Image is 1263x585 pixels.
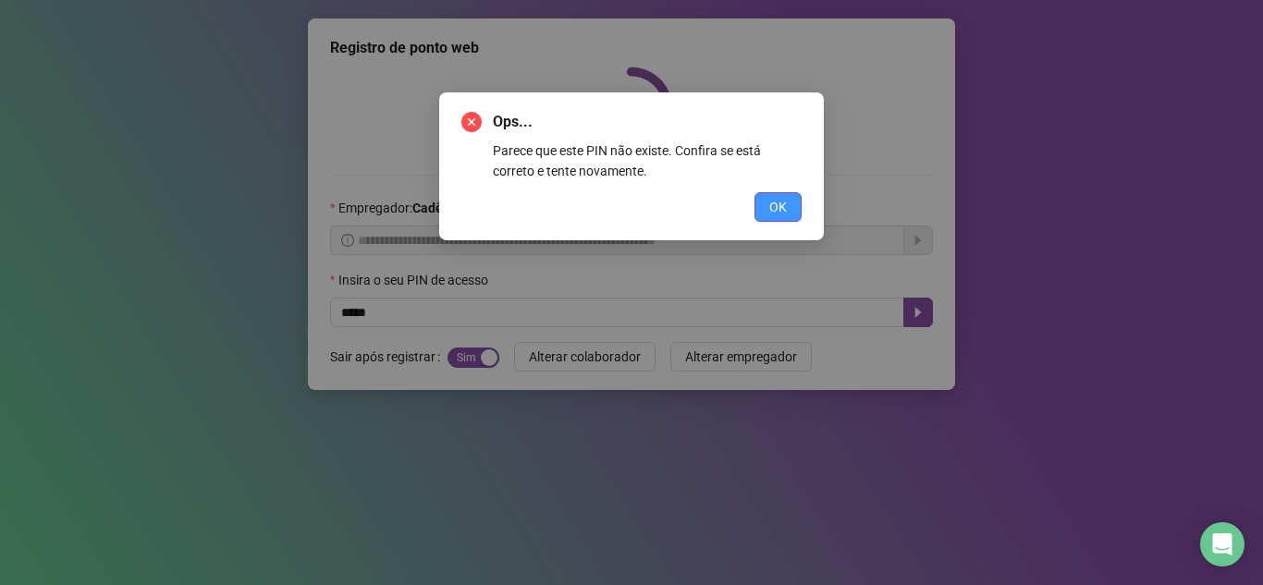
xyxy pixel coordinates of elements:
span: Ops... [493,111,802,133]
button: OK [754,192,802,222]
div: Parece que este PIN não existe. Confira se está correto e tente novamente. [493,140,802,181]
span: close-circle [461,112,482,132]
span: OK [769,197,787,217]
div: Open Intercom Messenger [1200,522,1245,567]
